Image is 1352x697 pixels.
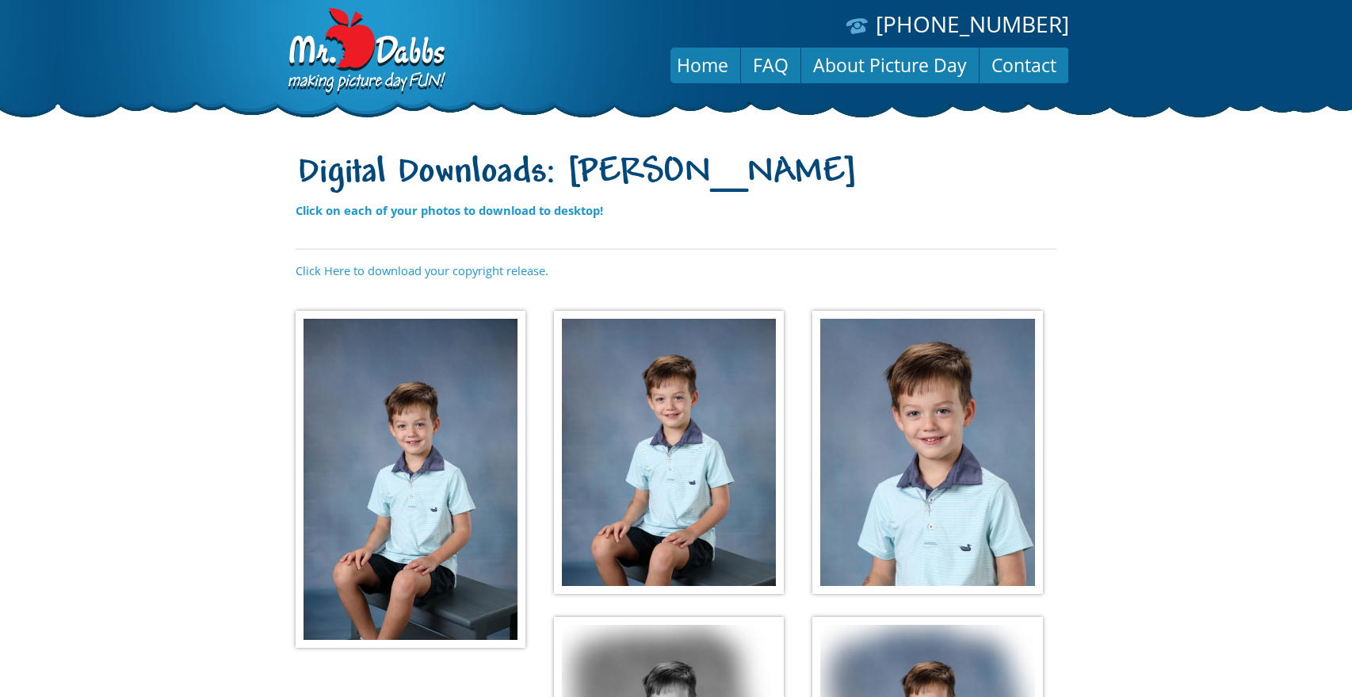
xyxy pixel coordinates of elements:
[296,202,603,218] strong: Click on each of your photos to download to desktop!
[296,262,548,278] a: Click Here to download your copyright release.
[296,153,1056,195] h1: Digital Downloads: [PERSON_NAME]
[980,46,1068,84] a: Contact
[876,9,1069,39] a: [PHONE_NUMBER]
[801,46,979,84] a: About Picture Day
[741,46,800,84] a: FAQ
[554,311,784,595] img: 5736e928511a7483411b1d.jpg
[665,46,740,84] a: Home
[812,311,1042,595] img: 4095205167e5482fe308c7.jpg
[283,8,448,97] img: Dabbs Company
[296,311,525,648] img: a802bd043f6486e0ecf6b1.jpg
